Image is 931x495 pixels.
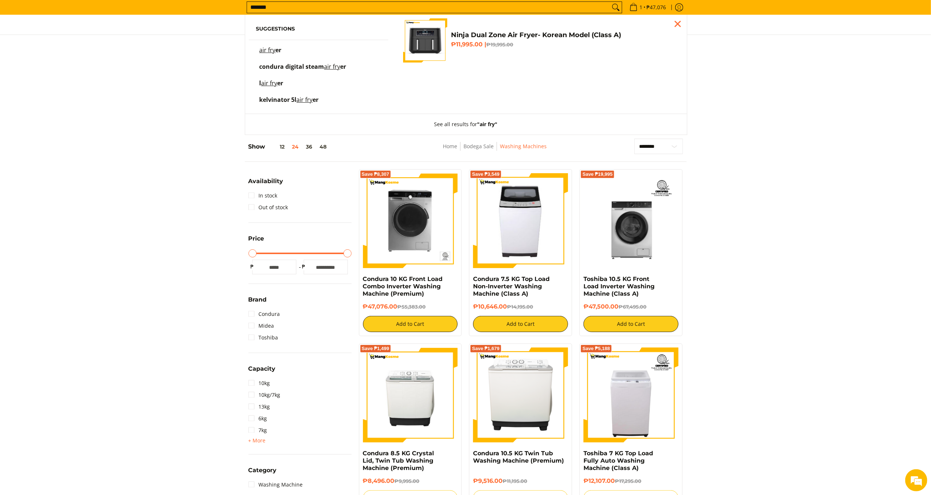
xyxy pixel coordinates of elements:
span: ₱ [300,263,307,270]
a: Condura 10 KG Front Load Combo Inverter Washing Machine (Premium) [363,275,443,297]
h6: ₱8,496.00 [363,477,458,485]
summary: Open [248,236,264,247]
span: Brand [248,297,267,303]
a: condura digital steam air fryer [256,64,381,77]
h6: Suggestions [256,26,381,32]
span: Save ₱3,549 [472,172,500,177]
div: Close pop up [672,18,683,29]
del: ₱11,195.00 [502,478,527,484]
span: ₱ [248,263,256,270]
a: In stock [248,190,278,202]
img: Condura 10.5 KG Twin Tub Washing Machine (Premium) [473,348,568,442]
div: Chat with us now [38,41,124,51]
span: er [276,46,282,54]
del: ₱17,295.00 [615,478,641,484]
summary: Open [248,297,267,308]
a: Toshiba 7 KG Top Load Fully Auto Washing Machine (Class A) [583,450,653,471]
span: Category [248,467,277,473]
p: air fryer [260,47,282,60]
button: Search [610,2,622,13]
a: kelvinator 5l air fryer [256,97,381,110]
img: condura-7.5kg-topload-non-inverter-washing-machine-class-c-full-view-mang-kosme [476,173,565,268]
textarea: Type your message and hit 'Enter' [4,201,140,227]
span: er [341,63,346,71]
p: condura digital steam air fryer [260,64,346,77]
mark: air fry [324,63,341,71]
a: Condura 10.5 KG Twin Tub Washing Machine (Premium) [473,450,564,464]
button: 24 [289,144,303,150]
summary: Open [248,178,283,190]
button: 36 [303,144,316,150]
span: Save ₱8,307 [362,172,389,177]
span: Price [248,236,264,242]
a: Out of stock [248,202,288,213]
a: 10kg [248,377,270,389]
img: ninja-dual-zone-air-fryer-full-view-mang-kosme [403,18,447,63]
a: Toshiba [248,332,278,343]
a: 6kg [248,413,267,424]
mark: air fry [261,79,278,87]
div: Minimize live chat window [121,4,138,21]
button: See all results for"air fry" [427,114,505,135]
span: ₱47,076 [646,5,667,10]
h4: Ninja Dual Zone Air Fryer- Korean Model (Class A) [451,31,676,39]
h6: ₱47,076.00 [363,303,458,310]
span: • [627,3,669,11]
del: ₱55,383.00 [398,304,426,310]
h6: ₱11,995.00 | [451,41,676,48]
img: Toshiba 7 KG Top Load Fully Auto Washing Machine (Class A) [583,348,678,442]
span: We're online! [43,93,102,167]
a: 7kg [248,424,267,436]
span: Availability [248,178,283,184]
del: ₱19,995.00 [486,42,513,47]
a: Toshiba 10.5 KG Front Load Inverter Washing Machine (Class A) [583,275,655,297]
span: Save ₱19,995 [582,172,613,177]
a: Condura 7.5 KG Top Load Non-Inverter Washing Machine (Class A) [473,275,550,297]
h6: ₱47,500.00 [583,303,678,310]
img: Condura 8.5 KG Crystal Lid, Twin Tub Washing Machine (Premium) [363,349,458,441]
button: 12 [265,144,289,150]
a: Washing Machines [500,143,547,150]
a: Condura 8.5 KG Crystal Lid, Twin Tub Washing Machine (Premium) [363,450,434,471]
a: Bodega Sale [463,143,494,150]
span: + More [248,438,266,444]
a: l air fryer [256,81,381,93]
summary: Open [248,467,277,479]
nav: Breadcrumbs [392,142,599,159]
del: ₱67,495.00 [618,304,646,310]
a: Condura [248,308,280,320]
strong: "air fry" [477,121,498,128]
mark: air fry [260,46,276,54]
span: l [260,79,261,87]
a: ninja-dual-zone-air-fryer-full-view-mang-kosme Ninja Dual Zone Air Fryer- Korean Model (Class A) ... [403,18,676,63]
button: Add to Cart [583,316,678,332]
p: kelvinator 5l air fryer [260,97,319,110]
summary: Open [248,436,266,445]
button: 48 [316,144,331,150]
a: 13kg [248,401,270,413]
span: Save ₱1,679 [472,346,500,351]
h6: ₱10,646.00 [473,303,568,310]
a: Midea [248,320,274,332]
h6: ₱12,107.00 [583,477,678,485]
span: er [313,96,319,104]
span: er [278,79,283,87]
span: Save ₱5,188 [582,346,610,351]
h5: Show [248,143,331,150]
button: Add to Cart [473,316,568,332]
mark: air fry [297,96,313,104]
span: 1 [639,5,644,10]
span: Save ₱1,499 [362,346,389,351]
span: kelvinator 5l [260,96,297,104]
span: Capacity [248,366,276,372]
a: Home [443,143,457,150]
h6: ₱9,516.00 [473,477,568,485]
button: Add to Cart [363,316,458,332]
p: l air fryer [260,81,283,93]
a: 10kg/7kg [248,389,281,401]
img: Condura 10 KG Front Load Combo Inverter Washing Machine (Premium) [363,173,458,268]
a: Washing Machine [248,479,303,491]
del: ₱14,195.00 [507,304,533,310]
a: air fryer [256,47,381,60]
